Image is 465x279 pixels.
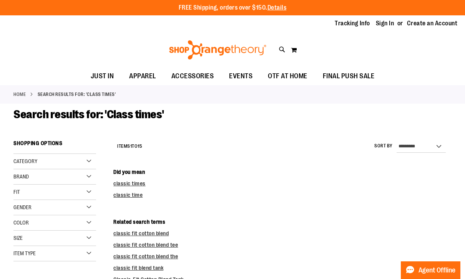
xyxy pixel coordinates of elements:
a: classic fit cotton blend the [113,253,178,259]
a: FINAL PUSH SALE [315,68,382,85]
span: EVENTS [229,68,252,85]
a: Sign In [376,19,394,28]
a: Details [267,4,287,11]
span: Search results for: 'Class times' [13,108,164,121]
span: Gender [13,204,32,210]
a: APPAREL [121,68,164,85]
strong: Shopping Options [13,137,96,154]
a: JUST IN [83,68,122,85]
a: Create an Account [407,19,458,28]
a: classic fit blend tank [113,265,163,271]
a: classic times [113,180,146,187]
dt: Did you mean [113,168,452,176]
strong: Search results for: 'Class times' [38,91,116,98]
dt: Related search terms [113,218,452,226]
a: OTF AT HOME [260,68,315,85]
a: classic time [113,192,143,198]
a: ACCESSORIES [164,68,222,85]
span: Color [13,220,29,226]
a: classic fit cotton blend [113,230,169,236]
span: APPAREL [129,68,156,85]
button: Agent Offline [401,261,460,279]
span: 15 [138,144,142,149]
span: FINAL PUSH SALE [323,68,375,85]
a: classic fit cotton blend tee [113,242,178,248]
span: Category [13,158,37,164]
span: Brand [13,173,29,180]
img: Shop Orangetheory [168,40,267,59]
span: 1 [130,144,132,149]
span: ACCESSORIES [171,68,214,85]
a: Home [13,91,26,98]
span: Item Type [13,250,36,256]
span: Agent Offline [418,267,455,274]
a: EVENTS [221,68,260,85]
p: FREE Shipping, orders over $150. [179,3,287,12]
span: OTF AT HOME [268,68,307,85]
span: JUST IN [91,68,114,85]
span: Fit [13,189,20,195]
label: Sort By [374,143,393,149]
a: Tracking Info [335,19,370,28]
span: Size [13,235,23,241]
h2: Items to [117,140,142,152]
